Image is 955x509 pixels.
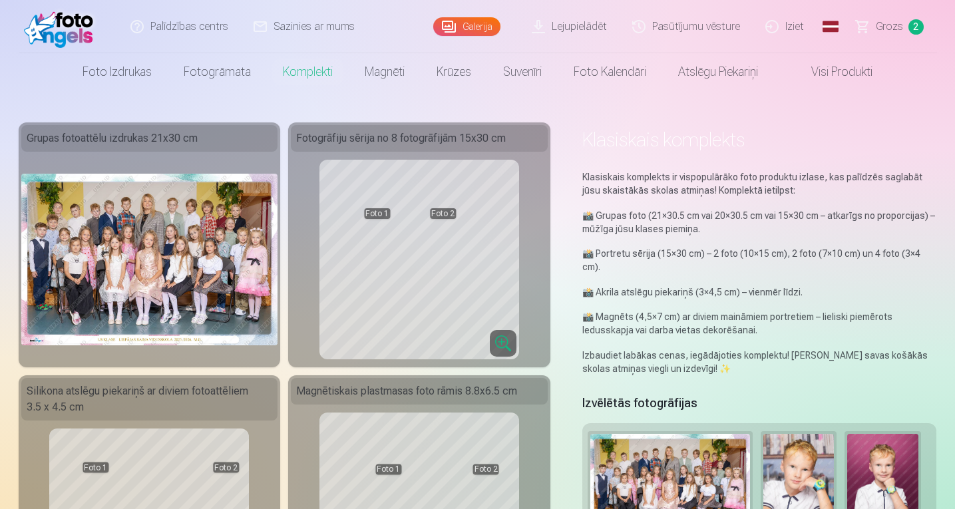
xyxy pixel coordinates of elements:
[774,53,888,90] a: Visi produkti
[267,53,349,90] a: Komplekti
[349,53,421,90] a: Magnēti
[582,170,937,197] p: Klasiskais komplekts ir vispopulārāko foto produktu izlase, kas palīdzēs saglabāt jūsu skaistākās...
[487,53,558,90] a: Suvenīri
[67,53,168,90] a: Foto izdrukas
[582,128,937,152] h1: Klasiskais komplekts
[662,53,774,90] a: Atslēgu piekariņi
[582,209,937,236] p: 📸 Grupas foto (21×30.5 cm vai 20×30.5 cm vai 15×30 cm – atkarīgs no proporcijas) – mūžīga jūsu kl...
[291,378,548,405] div: Magnētiskais plastmasas foto rāmis 8.8x6.5 cm
[876,19,903,35] span: Grozs
[21,378,278,421] div: Silikona atslēgu piekariņš ar diviem fotoattēliem 3.5 x 4.5 cm
[582,349,937,375] p: Izbaudiet labākas cenas, iegādājoties komplektu! [PERSON_NAME] savas košākās skolas atmiņas viegl...
[558,53,662,90] a: Foto kalendāri
[24,5,100,48] img: /fa1
[168,53,267,90] a: Fotogrāmata
[21,125,278,152] div: Grupas fotoattēlu izdrukas 21x30 cm
[433,17,500,36] a: Galerija
[582,394,697,413] h5: Izvēlētās fotogrāfijas
[582,247,937,273] p: 📸 Portretu sērija (15×30 cm) – 2 foto (10×15 cm), 2 foto (7×10 cm) un 4 foto (3×4 cm).
[421,53,487,90] a: Krūzes
[582,310,937,337] p: 📸 Magnēts (4,5×7 cm) ar diviem maināmiem portretiem – lieliski piemērots ledusskapja vai darba vi...
[582,285,937,299] p: 📸 Akrila atslēgu piekariņš (3×4,5 cm) – vienmēr līdzi.
[291,125,548,152] div: Fotogrāfiju sērija no 8 fotogrāfijām 15x30 cm
[908,19,924,35] span: 2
